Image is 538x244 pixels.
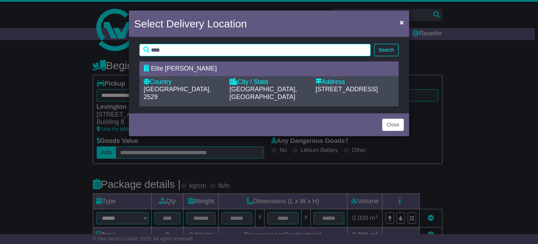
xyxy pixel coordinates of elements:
[316,86,378,93] span: [STREET_ADDRESS]
[396,15,407,29] button: Close
[151,65,217,72] span: Elite [PERSON_NAME]
[144,86,211,100] span: [GEOGRAPHIC_DATA], 2529
[382,119,404,131] button: Close
[144,78,222,86] div: Country
[316,78,394,86] div: Address
[400,18,404,26] span: ×
[374,44,399,56] button: Search
[229,86,297,100] span: [GEOGRAPHIC_DATA], [GEOGRAPHIC_DATA]
[134,16,247,32] h4: Select Delivery Location
[229,78,308,86] div: City / State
